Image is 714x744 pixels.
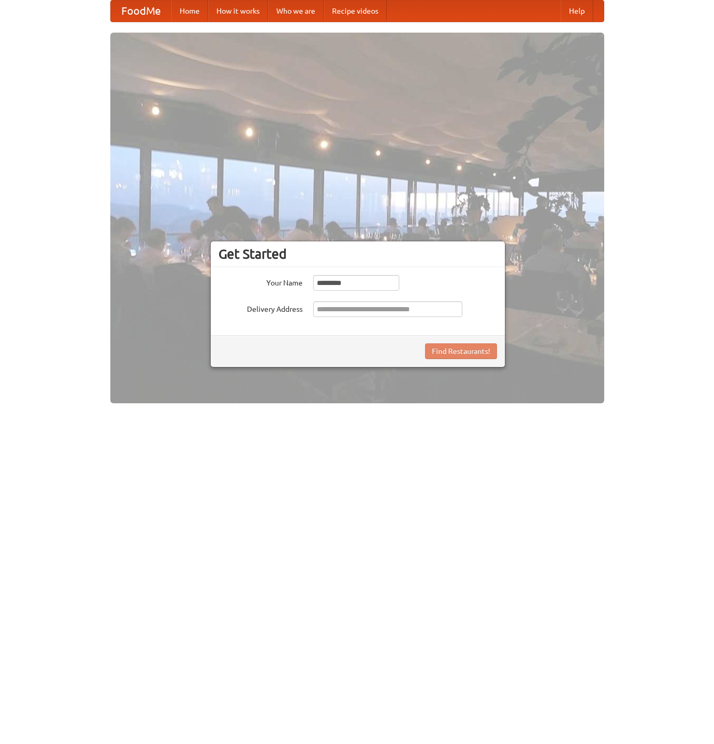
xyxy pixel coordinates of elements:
[111,1,171,22] a: FoodMe
[561,1,593,22] a: Help
[208,1,268,22] a: How it works
[219,275,303,288] label: Your Name
[171,1,208,22] a: Home
[219,301,303,314] label: Delivery Address
[425,343,497,359] button: Find Restaurants!
[219,246,497,262] h3: Get Started
[268,1,324,22] a: Who we are
[324,1,387,22] a: Recipe videos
